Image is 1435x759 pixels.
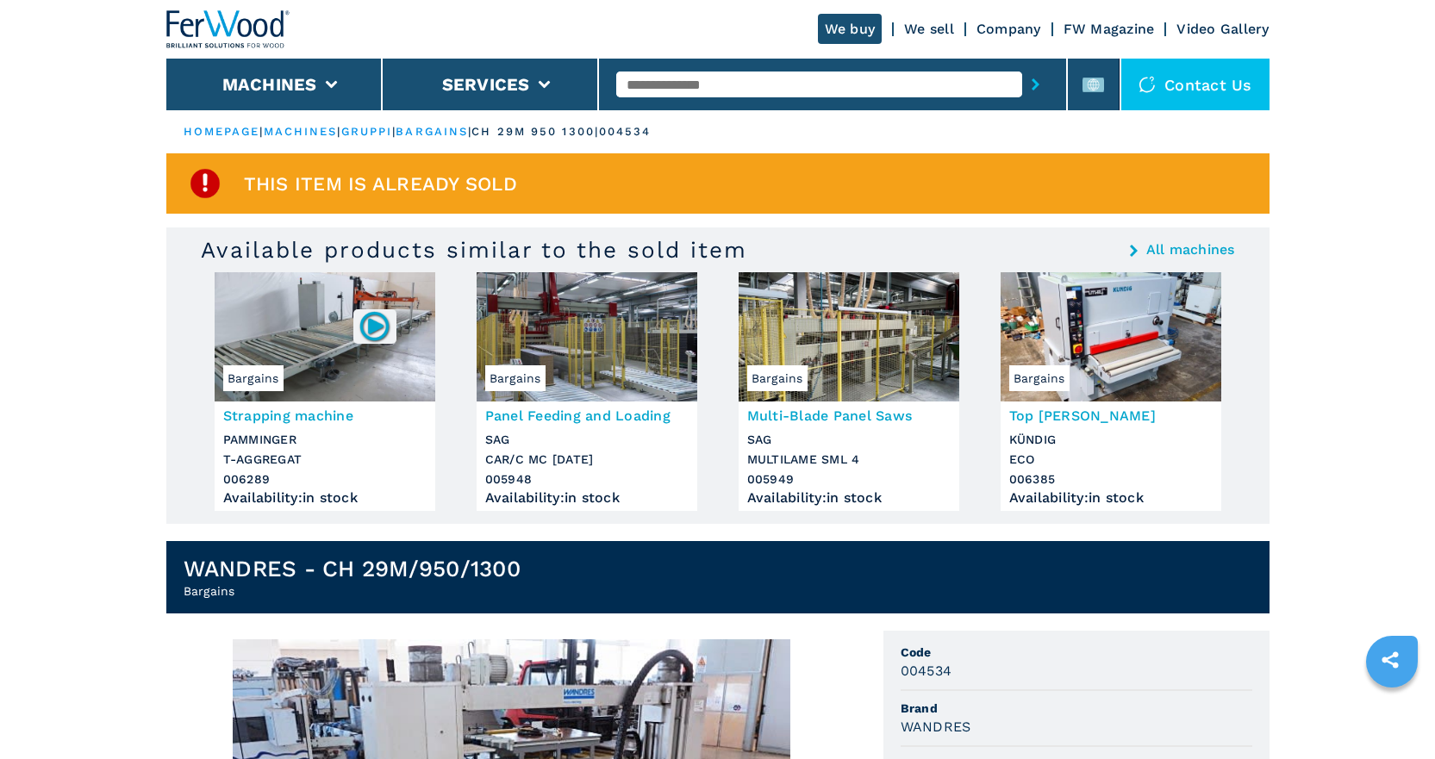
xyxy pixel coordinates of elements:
[341,125,393,138] a: gruppi
[747,494,951,502] div: Availability : in stock
[201,236,747,264] h3: Available products similar to the sold item
[739,272,959,401] img: Multi-Blade Panel Saws SAG MULTILAME SML 4
[1009,406,1213,426] h3: Top [PERSON_NAME]
[747,365,808,391] span: Bargains
[259,125,263,138] span: |
[188,166,222,201] img: SoldProduct
[818,14,883,44] a: We buy
[1009,430,1213,489] h3: KÜNDIG ECO 006385
[244,174,517,194] span: This item is already sold
[485,494,689,502] div: Availability : in stock
[471,124,599,140] p: ch 29m 950 1300 |
[396,125,468,138] a: bargains
[468,125,471,138] span: |
[215,272,435,401] img: Strapping machine PAMMINGER T-AGGREGAT
[1009,365,1070,391] span: Bargains
[901,717,971,737] h3: WANDRES
[358,309,391,343] img: 006289
[904,21,954,37] a: We sell
[1001,272,1221,401] img: Top Sanders KÜNDIG ECO
[1121,59,1270,110] div: Contact us
[392,125,396,138] span: |
[1001,272,1221,511] a: Top Sanders KÜNDIG ECOBargainsTop [PERSON_NAME]KÜNDIGECO006385Availability:in stock
[264,125,338,138] a: machines
[184,555,521,582] h1: WANDRES - CH 29M/950/1300
[477,272,697,401] img: Panel Feeding and Loading SAG CAR/C MC 2/12/44
[215,272,435,511] a: Strapping machine PAMMINGER T-AGGREGATBargains006289Strapping machinePAMMINGERT-AGGREGAT006289Ava...
[747,430,951,489] h3: SAG MULTILAME SML 4 005949
[442,74,530,95] button: Services
[477,272,697,511] a: Panel Feeding and Loading SAG CAR/C MC 2/12/44BargainsPanel Feeding and LoadingSAGCAR/C MC [DATE]...
[223,494,427,502] div: Availability : in stock
[901,644,1252,661] span: Code
[739,272,959,511] a: Multi-Blade Panel Saws SAG MULTILAME SML 4BargainsMulti-Blade Panel SawsSAGMULTILAME SML 4005949A...
[1139,76,1156,93] img: Contact us
[1022,65,1049,104] button: submit-button
[485,365,546,391] span: Bargains
[485,406,689,426] h3: Panel Feeding and Loading
[223,406,427,426] h3: Strapping machine
[485,430,689,489] h3: SAG CAR/C MC [DATE] 005948
[747,406,951,426] h3: Multi-Blade Panel Saws
[337,125,340,138] span: |
[184,582,521,600] h2: Bargains
[222,74,317,95] button: Machines
[184,125,260,138] a: HOMEPAGE
[1176,21,1269,37] a: Video Gallery
[223,365,284,391] span: Bargains
[1362,681,1422,746] iframe: Chat
[1009,494,1213,502] div: Availability : in stock
[599,124,652,140] p: 004534
[1369,638,1412,681] a: sharethis
[166,10,290,48] img: Ferwood
[901,661,952,681] h3: 004534
[1146,243,1235,257] a: All machines
[901,700,1252,717] span: Brand
[223,430,427,489] h3: PAMMINGER T-AGGREGAT 006289
[1064,21,1155,37] a: FW Magazine
[976,21,1041,37] a: Company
